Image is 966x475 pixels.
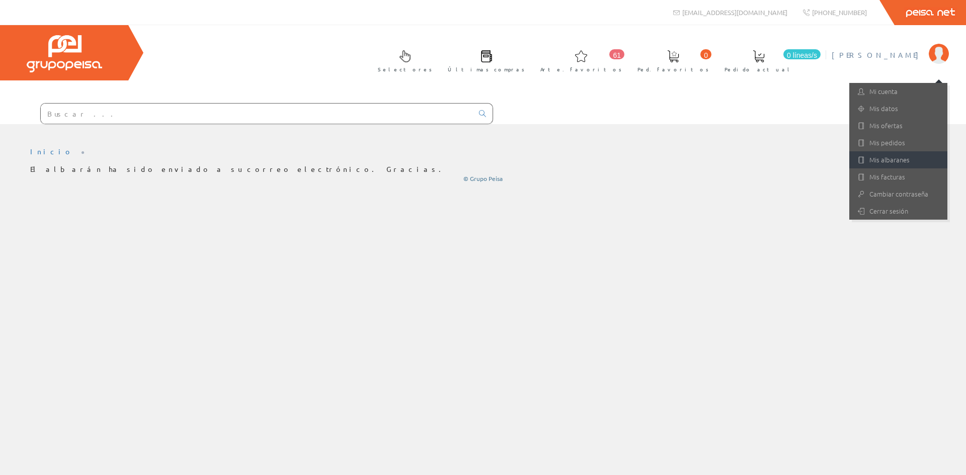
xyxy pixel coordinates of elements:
[849,117,947,134] a: Mis ofertas
[869,189,928,199] font: Cambiar contraseña
[812,8,867,17] font: [PHONE_NUMBER]
[378,65,432,73] font: Selectores
[869,172,905,181] font: Mis facturas
[869,104,898,113] font: Mis datos
[613,51,621,59] font: 61
[849,185,947,203] a: Cambiar contraseña
[849,134,947,151] a: Mis pedidos
[849,168,947,185] a: Mis facturas
[637,65,709,73] font: Ped. favoritos
[869,86,898,96] font: Mi cuenta
[849,100,947,117] a: Mis datos
[832,42,949,51] a: [PERSON_NAME]
[368,42,437,78] a: Selectores
[869,206,908,216] font: Cerrar sesión
[27,35,102,72] img: Grupo Peisa
[849,151,947,168] a: Mis albaranes
[530,42,627,78] a: 61 Arte. favoritos
[438,42,530,78] a: Últimas compras
[30,164,447,173] font: El albarán ha sido enviado a su correo electrónico. Gracias.
[869,121,903,130] font: Mis ofertas
[832,50,924,59] font: [PERSON_NAME]
[463,174,503,182] font: © Grupo Peisa
[704,51,708,59] font: 0
[787,51,817,59] font: 0 líneas/s
[869,138,905,147] font: Mis pedidos
[849,83,947,100] a: Mi cuenta
[849,203,947,220] a: Cerrar sesión
[725,65,793,73] font: Pedido actual
[41,104,473,124] input: Buscar ...
[869,155,910,164] font: Mis albaranes
[448,65,525,73] font: Últimas compras
[682,8,787,17] font: [EMAIL_ADDRESS][DOMAIN_NAME]
[540,65,622,73] font: Arte. favoritos
[30,147,73,156] a: Inicio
